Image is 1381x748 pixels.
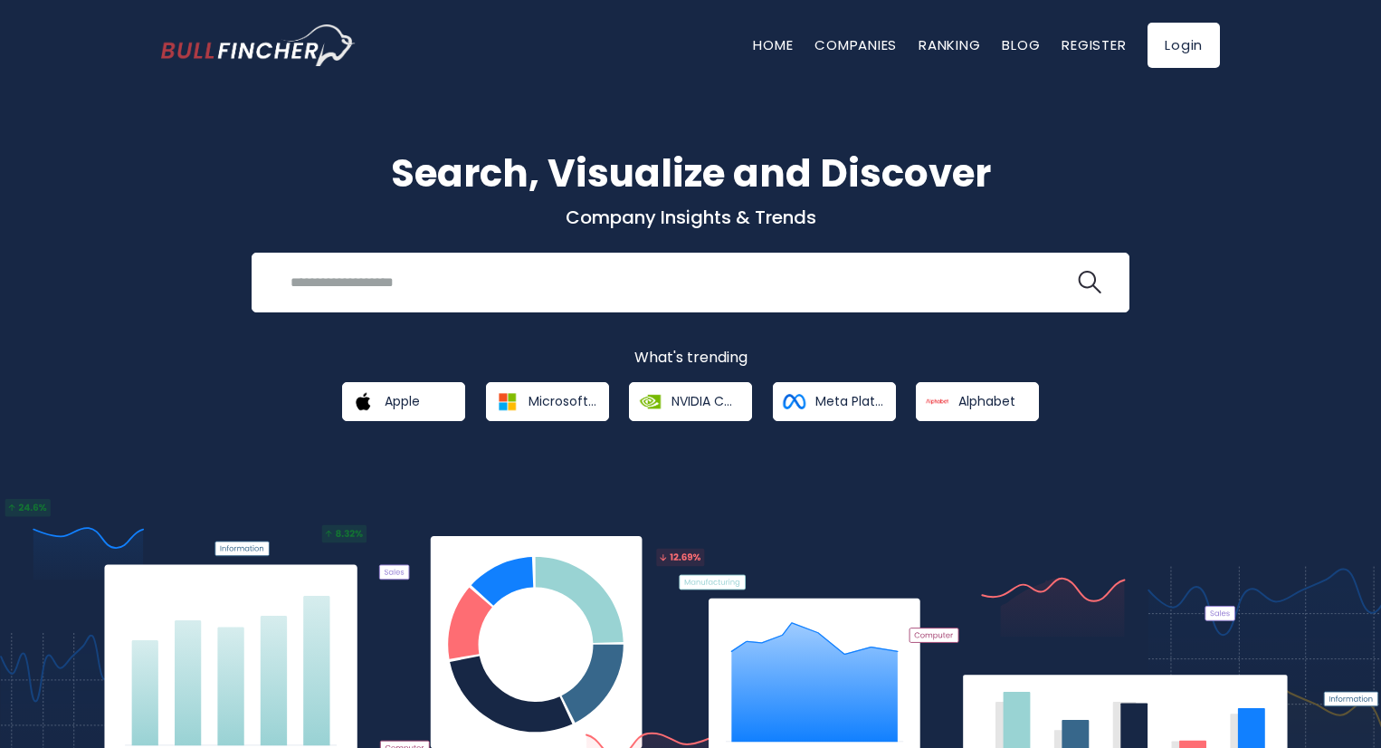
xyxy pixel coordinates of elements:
a: Microsoft Corporation [486,382,609,421]
img: bullfincher logo [161,24,356,66]
span: Alphabet [958,393,1015,409]
span: Microsoft Corporation [529,393,596,409]
a: Go to homepage [161,24,356,66]
span: NVIDIA Corporation [671,393,739,409]
p: Company Insights & Trends [161,206,1220,229]
a: Login [1148,23,1220,68]
span: Meta Platforms [815,393,883,409]
a: Apple [342,382,465,421]
p: What's trending [161,349,1220,368]
a: Ranking [919,35,980,54]
a: Register [1062,35,1126,54]
span: Apple [385,393,420,409]
a: Blog [1002,35,1040,54]
a: NVIDIA Corporation [629,382,752,421]
a: Alphabet [916,382,1039,421]
a: Companies [814,35,897,54]
img: search icon [1078,271,1101,294]
a: Meta Platforms [773,382,896,421]
h1: Search, Visualize and Discover [161,145,1220,202]
a: Home [753,35,793,54]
